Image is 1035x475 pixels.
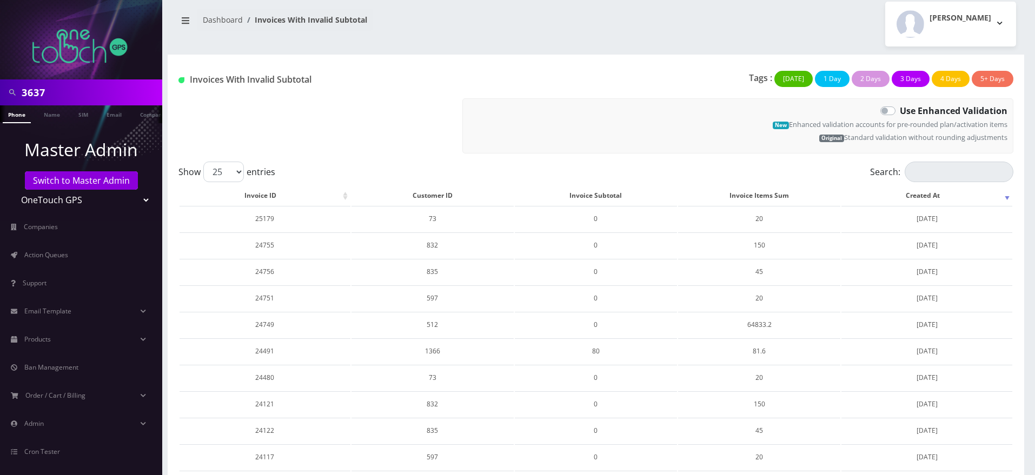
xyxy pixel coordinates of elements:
[351,285,514,311] td: 597
[841,338,1012,364] td: [DATE]
[932,71,970,87] button: 4 Days
[870,162,1013,182] label: Search:
[24,222,58,231] span: Companies
[900,105,1007,117] strong: Use Enhanced Validation
[905,162,1013,182] input: Search:
[515,186,677,205] th: Invoice Subtotal
[678,232,840,258] td: 150
[841,312,1012,337] td: [DATE]
[930,14,991,23] h2: [PERSON_NAME]
[515,312,677,337] td: 0
[351,338,514,364] td: 1366
[841,186,1012,205] th: Created At: activate to sort column ascending
[24,250,68,259] span: Action Queues
[678,206,840,231] td: 20
[180,232,350,258] td: 24755
[885,2,1016,46] button: [PERSON_NAME]
[515,338,677,364] td: 80
[515,206,677,231] td: 0
[178,75,446,85] h1: Invoices With Invalid Subtotal
[351,391,514,417] td: 832
[515,285,677,311] td: 0
[180,312,350,337] td: 24749
[351,186,514,205] th: Customer ID
[180,285,350,311] td: 24751
[852,71,890,87] button: 2 Days
[180,444,350,470] td: 24117
[515,365,677,390] td: 0
[135,105,171,122] a: Company
[24,363,78,372] span: Ban Management
[32,29,130,63] img: OneTouch GPS
[351,232,514,258] td: 832
[351,206,514,231] td: 73
[678,312,840,337] td: 64833.2
[841,365,1012,390] td: [DATE]
[25,391,85,400] span: Order / Cart / Billing
[841,206,1012,231] td: [DATE]
[176,9,588,39] nav: breadcrumb
[678,186,840,205] th: Invoice Items Sum
[24,334,51,344] span: Products
[24,447,60,456] span: Cron Tester
[841,285,1012,311] td: [DATE]
[678,338,840,364] td: 81.6
[892,71,930,87] button: 3 Days
[841,259,1012,284] td: [DATE]
[180,365,350,390] td: 24480
[819,135,844,142] span: Original
[178,77,184,83] img: Customer With Invalid Primary Payment Account
[841,232,1012,258] td: [DATE]
[3,105,31,123] a: Phone
[73,105,94,122] a: SIM
[351,444,514,470] td: 597
[24,306,71,316] span: Email Template
[22,82,160,103] input: Search in Company
[678,365,840,390] td: 20
[515,232,677,258] td: 0
[24,419,44,428] span: Admin
[678,259,840,284] td: 45
[180,259,350,284] td: 24756
[678,391,840,417] td: 150
[841,418,1012,443] td: [DATE]
[180,418,350,443] td: 24122
[678,285,840,311] td: 20
[774,71,813,87] button: [DATE]
[25,171,138,190] a: Switch to Master Admin
[773,122,789,129] span: New
[515,444,677,470] td: 0
[23,278,47,287] span: Support
[773,119,1007,142] small: Enhanced validation accounts for pre-rounded plan/activation items Standard validation without ro...
[180,391,350,417] td: 24121
[180,186,350,205] th: Invoice ID: activate to sort column ascending
[515,259,677,284] td: 0
[972,71,1013,87] button: 5+ Days
[841,444,1012,470] td: [DATE]
[243,14,367,25] li: Invoices With Invalid Subtotal
[203,15,243,25] a: Dashboard
[38,105,65,122] a: Name
[815,71,850,87] button: 1 Day
[178,162,275,182] label: Show entries
[749,71,772,84] p: Tags :
[351,365,514,390] td: 73
[180,206,350,231] td: 25179
[841,391,1012,417] td: [DATE]
[101,105,127,122] a: Email
[678,444,840,470] td: 20
[351,418,514,443] td: 835
[351,259,514,284] td: 835
[351,312,514,337] td: 512
[180,338,350,364] td: 24491
[203,162,244,182] select: Showentries
[678,418,840,443] td: 45
[515,391,677,417] td: 0
[515,418,677,443] td: 0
